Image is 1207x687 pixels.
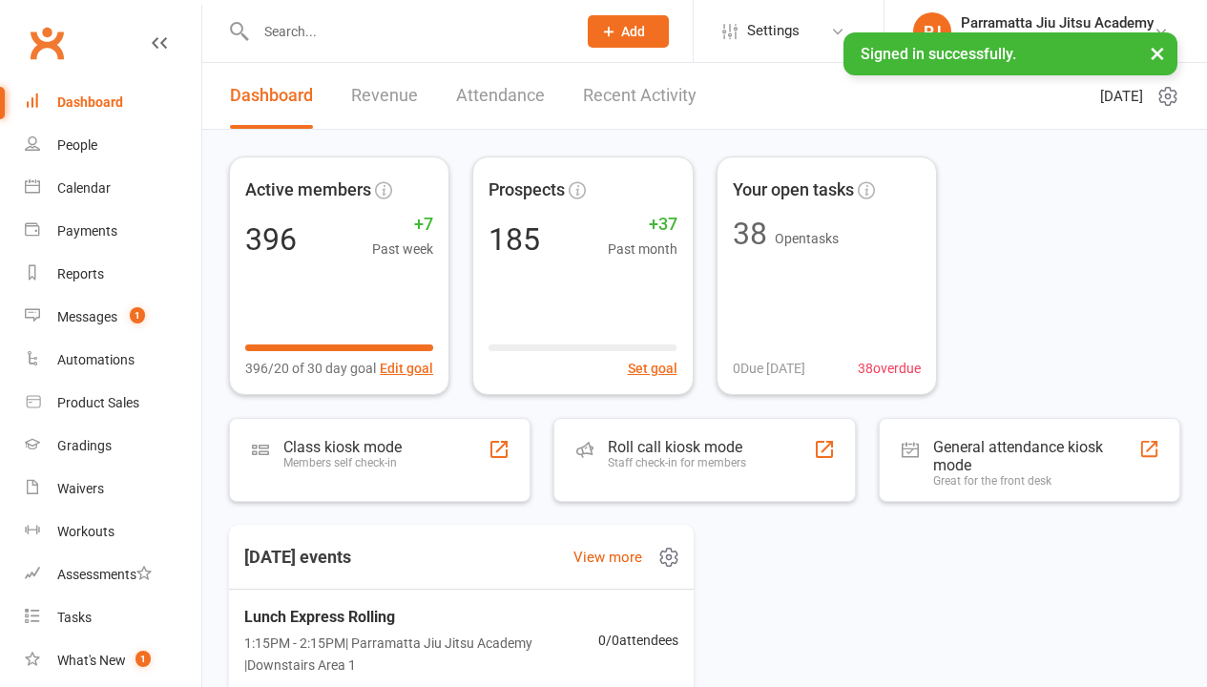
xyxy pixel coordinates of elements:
[598,630,678,651] span: 0 / 0 attendees
[733,358,805,379] span: 0 Due [DATE]
[861,45,1016,63] span: Signed in successfully.
[747,10,800,52] span: Settings
[245,224,297,255] div: 396
[57,223,117,239] div: Payments
[25,167,201,210] a: Calendar
[608,456,746,469] div: Staff check-in for members
[1140,32,1175,73] button: ×
[608,211,677,239] span: +37
[57,266,104,281] div: Reports
[913,12,951,51] div: PJ
[283,438,402,456] div: Class kiosk mode
[775,231,839,246] span: Open tasks
[588,15,669,48] button: Add
[858,358,921,379] span: 38 overdue
[608,438,746,456] div: Roll call kiosk mode
[229,540,366,574] h3: [DATE] events
[25,339,201,382] a: Automations
[583,63,697,129] a: Recent Activity
[489,177,565,204] span: Prospects
[25,425,201,468] a: Gradings
[244,633,598,676] span: 1:15PM - 2:15PM | Parramatta Jiu Jitsu Academy | Downstairs Area 1
[25,553,201,596] a: Assessments
[25,81,201,124] a: Dashboard
[25,596,201,639] a: Tasks
[23,19,71,67] a: Clubworx
[933,438,1138,474] div: General attendance kiosk mode
[250,18,563,45] input: Search...
[57,610,92,625] div: Tasks
[961,31,1154,49] div: Parramatta Jiu Jitsu Academy
[733,177,854,204] span: Your open tasks
[608,239,677,260] span: Past month
[1100,85,1143,108] span: [DATE]
[57,438,112,453] div: Gradings
[25,382,201,425] a: Product Sales
[489,224,540,255] div: 185
[621,24,645,39] span: Add
[961,14,1154,31] div: Parramatta Jiu Jitsu Academy
[372,211,433,239] span: +7
[25,639,201,682] a: What's New1
[933,474,1138,488] div: Great for the front desk
[351,63,418,129] a: Revenue
[57,395,139,410] div: Product Sales
[25,296,201,339] a: Messages 1
[380,358,433,379] button: Edit goal
[25,210,201,253] a: Payments
[57,481,104,496] div: Waivers
[135,651,151,667] span: 1
[25,468,201,510] a: Waivers
[283,456,402,469] div: Members self check-in
[628,358,677,379] button: Set goal
[372,239,433,260] span: Past week
[57,309,117,324] div: Messages
[130,307,145,323] span: 1
[57,180,111,196] div: Calendar
[733,219,767,249] div: 38
[230,63,313,129] a: Dashboard
[244,605,598,630] span: Lunch Express Rolling
[573,546,642,569] a: View more
[25,510,201,553] a: Workouts
[25,253,201,296] a: Reports
[57,137,97,153] div: People
[25,124,201,167] a: People
[57,94,123,110] div: Dashboard
[57,567,152,582] div: Assessments
[57,653,126,668] div: What's New
[245,177,371,204] span: Active members
[245,358,376,379] span: 396/20 of 30 day goal
[57,524,114,539] div: Workouts
[57,352,135,367] div: Automations
[456,63,545,129] a: Attendance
